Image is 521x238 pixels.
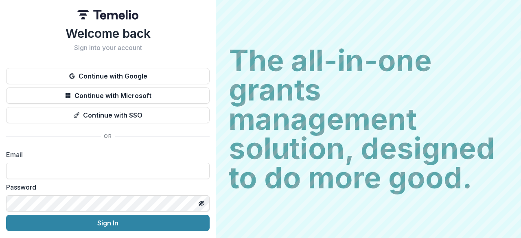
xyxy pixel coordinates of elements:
[6,68,210,84] button: Continue with Google
[6,182,205,192] label: Password
[6,44,210,52] h2: Sign into your account
[6,215,210,231] button: Sign In
[195,197,208,210] button: Toggle password visibility
[77,10,138,20] img: Temelio
[6,107,210,123] button: Continue with SSO
[6,150,205,159] label: Email
[6,87,210,104] button: Continue with Microsoft
[6,26,210,41] h1: Welcome back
